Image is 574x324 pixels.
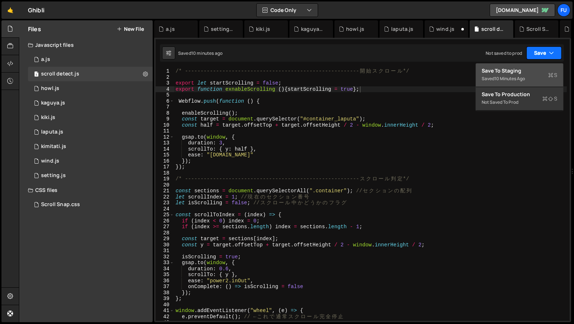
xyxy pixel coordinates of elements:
[156,212,174,218] div: 25
[19,38,153,52] div: Javascript files
[191,50,222,56] div: 10 minutes ago
[156,158,174,164] div: 16
[156,146,174,152] div: 14
[156,236,174,242] div: 29
[28,125,153,139] div: 17069/47028.js
[256,25,270,33] div: kiki.js
[1,1,19,19] a: 🤙
[482,91,557,98] div: Save to Production
[156,278,174,284] div: 36
[41,100,65,106] div: kaguya.js
[391,25,413,33] div: laputa.js
[156,152,174,158] div: 15
[156,122,174,128] div: 10
[28,81,153,96] div: 17069/47029.js
[28,154,153,168] div: 17069/47026.js
[156,308,174,314] div: 41
[481,25,505,33] div: scroll detect.js
[28,197,153,212] div: 17069/46980.css
[117,26,144,32] button: New File
[156,260,174,266] div: 33
[156,284,174,290] div: 37
[494,75,525,82] div: 10 minutes ago
[156,92,174,98] div: 5
[156,290,174,296] div: 38
[41,114,55,121] div: kiki.js
[28,25,41,33] h2: Files
[156,296,174,302] div: 39
[156,98,174,104] div: 6
[490,4,555,17] a: [DOMAIN_NAME]
[156,68,174,74] div: 1
[486,50,522,56] div: Not saved to prod
[156,74,174,81] div: 2
[211,25,234,33] div: setting.js
[156,314,174,320] div: 42
[156,170,174,176] div: 18
[557,4,570,17] a: Fu
[156,218,174,224] div: 26
[156,230,174,236] div: 28
[41,56,50,63] div: a.js
[436,25,454,33] div: wind.js
[28,168,153,183] div: 17069/47032.js
[156,272,174,278] div: 35
[156,104,174,110] div: 7
[156,86,174,93] div: 4
[156,194,174,200] div: 22
[346,25,364,33] div: howl.js
[28,139,153,154] div: 17069/46978.js
[548,71,557,79] span: S
[156,266,174,272] div: 34
[482,74,557,83] div: Saved
[156,182,174,188] div: 20
[156,254,174,260] div: 32
[482,98,557,107] div: Not saved to prod
[28,6,44,15] div: Ghibli
[41,172,66,179] div: setting.js
[156,110,174,116] div: 8
[476,63,563,87] button: Save to StagingS Saved10 minutes ago
[19,183,153,197] div: CSS files
[156,116,174,122] div: 9
[41,71,79,77] div: scroll detect.js
[476,87,563,111] button: Save to ProductionS Not saved to prod
[257,4,318,17] button: Code Only
[28,96,153,110] div: 17069/47030.js
[526,25,550,33] div: Scroll Snap.css
[156,242,174,248] div: 30
[156,302,174,308] div: 40
[526,46,562,60] button: Save
[156,134,174,140] div: 12
[156,128,174,134] div: 11
[156,224,174,230] div: 27
[28,110,153,125] div: 17069/47031.js
[41,85,59,92] div: howl.js
[542,95,557,102] span: S
[156,176,174,182] div: 19
[28,67,153,81] div: 17069/47023.js
[41,201,80,208] div: Scroll Snap.css
[156,80,174,86] div: 3
[156,188,174,194] div: 21
[301,25,324,33] div: kaguya.js
[156,140,174,146] div: 13
[178,50,222,56] div: Saved
[34,72,39,78] span: 1
[156,164,174,170] div: 17
[166,25,175,33] div: a.js
[41,158,59,164] div: wind.js
[156,206,174,212] div: 24
[156,200,174,206] div: 23
[41,143,66,150] div: kimitati.js
[41,129,63,135] div: laputa.js
[482,67,557,74] div: Save to Staging
[156,248,174,254] div: 31
[28,52,153,67] div: 17069/47065.js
